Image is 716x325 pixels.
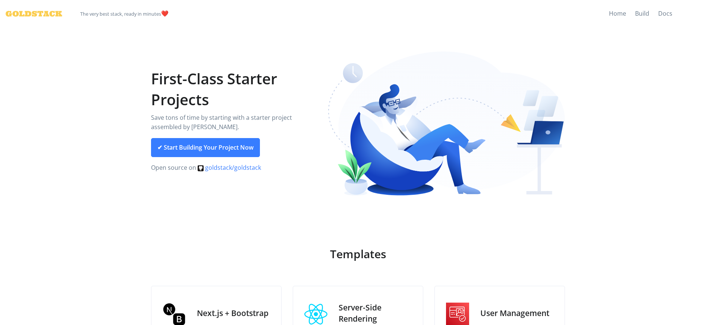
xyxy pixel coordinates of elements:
a: Goldstack Logo [6,6,56,22]
small: The very best stack, ready in minutes [80,10,161,17]
p: Save tons of time by starting with a starter project assembled by [PERSON_NAME]. [151,113,317,132]
a: ✔ Start Building Your Project Now [151,138,260,157]
h3: Next.js + Bootstrap [197,308,269,319]
img: Relaxing coder [328,51,565,199]
h3: Server-Side Rendering [339,302,411,324]
img: svg%3e [198,165,204,171]
h2: Templates [275,246,441,262]
h3: User Management [480,308,553,319]
span: ️❤️ [80,6,169,22]
a: goldstack/goldstack [198,163,261,172]
p: Open source on [151,163,317,173]
h1: First-Class Starter Projects [151,68,317,110]
iframe: GitHub Star Goldstack [677,9,710,17]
